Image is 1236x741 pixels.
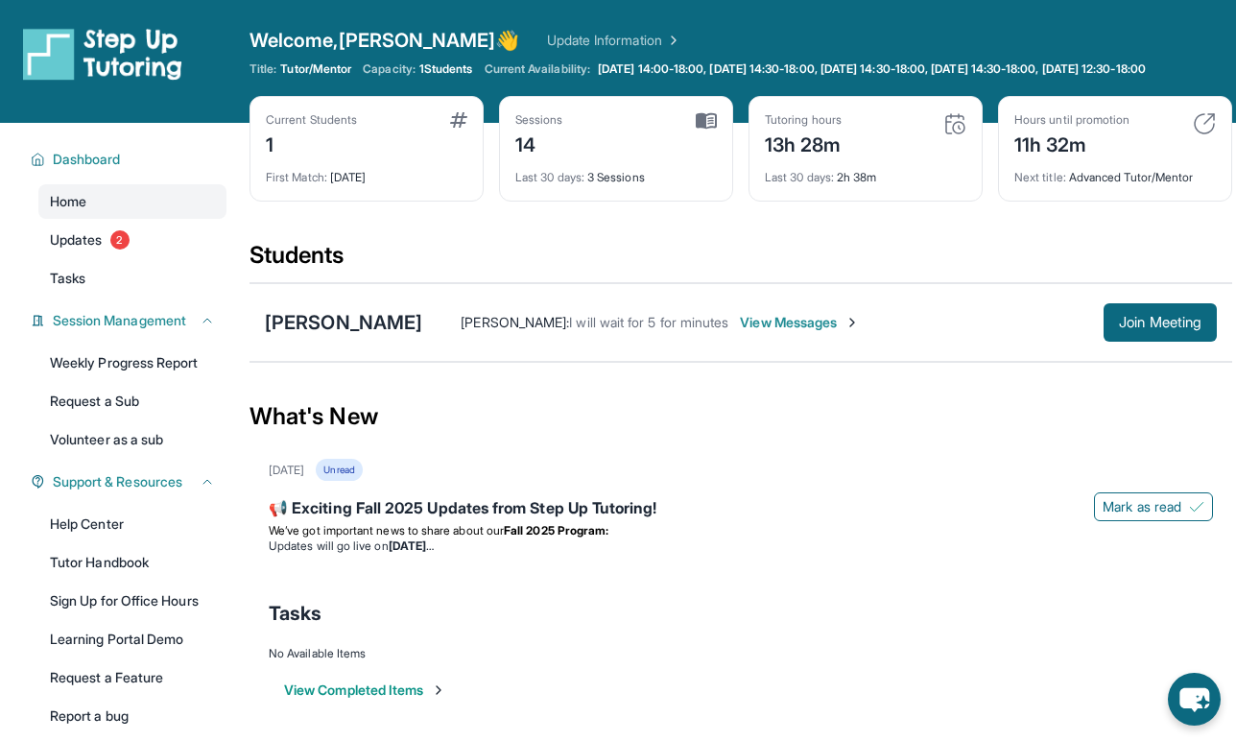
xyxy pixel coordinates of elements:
span: Home [50,192,86,211]
span: Join Meeting [1119,317,1201,328]
button: Support & Resources [45,472,215,491]
span: Next title : [1014,170,1066,184]
button: View Completed Items [284,681,446,700]
div: Advanced Tutor/Mentor [1014,158,1216,185]
span: First Match : [266,170,327,184]
span: Support & Resources [53,472,182,491]
span: Dashboard [53,150,121,169]
a: Tasks [38,261,226,296]
div: Unread [316,459,362,481]
a: Request a Feature [38,660,226,695]
a: Updates2 [38,223,226,257]
a: Home [38,184,226,219]
a: Weekly Progress Report [38,346,226,380]
button: Join Meeting [1104,303,1217,342]
div: Students [250,240,1232,282]
div: [PERSON_NAME] [265,309,422,336]
a: Request a Sub [38,384,226,418]
button: chat-button [1168,673,1221,726]
div: [DATE] [269,463,304,478]
div: 11h 32m [1014,128,1129,158]
div: 14 [515,128,563,158]
span: Welcome, [PERSON_NAME] 👋 [250,27,520,54]
a: Sign Up for Office Hours [38,584,226,618]
img: logo [23,27,182,81]
span: 2 [110,230,130,250]
span: I will wait for 5 for minutes [569,314,728,330]
span: Last 30 days : [515,170,584,184]
img: Chevron-Right [844,315,860,330]
span: Title: [250,61,276,77]
span: [DATE] 14:00-18:00, [DATE] 14:30-18:00, [DATE] 14:30-18:00, [DATE] 14:30-18:00, [DATE] 12:30-18:00 [598,61,1146,77]
span: Updates [50,230,103,250]
img: card [450,112,467,128]
span: Session Management [53,311,186,330]
a: Tutor Handbook [38,545,226,580]
div: 13h 28m [765,128,842,158]
button: Session Management [45,311,215,330]
div: No Available Items [269,646,1213,661]
div: Hours until promotion [1014,112,1129,128]
li: Updates will go live on [269,538,1213,554]
div: 2h 38m [765,158,966,185]
span: Tasks [50,269,85,288]
div: 1 [266,128,357,158]
div: Tutoring hours [765,112,842,128]
span: Tutor/Mentor [280,61,351,77]
span: Last 30 days : [765,170,834,184]
span: Current Availability: [485,61,590,77]
img: card [943,112,966,135]
strong: [DATE] [389,538,434,553]
div: [DATE] [266,158,467,185]
img: card [696,112,717,130]
div: 📢 Exciting Fall 2025 Updates from Step Up Tutoring! [269,496,1213,523]
img: Chevron Right [662,31,681,50]
span: [PERSON_NAME] : [461,314,569,330]
div: What's New [250,374,1232,459]
a: Learning Portal Demo [38,622,226,657]
a: [DATE] 14:00-18:00, [DATE] 14:30-18:00, [DATE] 14:30-18:00, [DATE] 14:30-18:00, [DATE] 12:30-18:00 [594,61,1150,77]
img: Mark as read [1189,499,1204,514]
div: Sessions [515,112,563,128]
span: Capacity: [363,61,416,77]
span: Mark as read [1103,497,1181,516]
span: 1 Students [419,61,473,77]
span: We’ve got important news to share about our [269,523,504,538]
strong: Fall 2025 Program: [504,523,608,538]
a: Update Information [547,31,681,50]
button: Mark as read [1094,492,1213,521]
a: Volunteer as a sub [38,422,226,457]
div: 3 Sessions [515,158,717,185]
button: Dashboard [45,150,215,169]
img: card [1193,112,1216,135]
span: View Messages [740,313,860,332]
a: Help Center [38,507,226,541]
div: Current Students [266,112,357,128]
span: Tasks [269,600,321,627]
a: Report a bug [38,699,226,733]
